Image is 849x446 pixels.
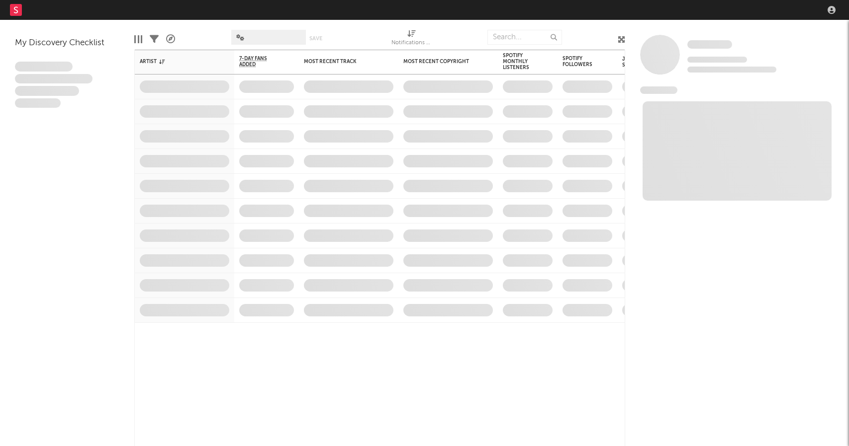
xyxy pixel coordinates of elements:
[15,86,79,96] span: Praesent ac interdum
[239,56,279,68] span: 7-Day Fans Added
[304,59,378,65] div: Most Recent Track
[640,86,677,94] span: News Feed
[140,59,214,65] div: Artist
[687,40,732,49] span: Some Artist
[563,56,597,68] div: Spotify Followers
[403,59,478,65] div: Most Recent Copyright
[687,40,732,50] a: Some Artist
[166,25,175,54] div: A&R Pipeline
[391,37,431,49] div: Notifications (Artist)
[391,25,431,54] div: Notifications (Artist)
[622,56,647,68] div: Jump Score
[687,67,776,73] span: 0 fans last week
[15,62,73,72] span: Lorem ipsum dolor
[487,30,562,45] input: Search...
[15,74,93,84] span: Integer aliquet in purus et
[503,53,538,71] div: Spotify Monthly Listeners
[15,37,119,49] div: My Discovery Checklist
[150,25,159,54] div: Filters
[309,36,322,41] button: Save
[134,25,142,54] div: Edit Columns
[687,57,747,63] span: Tracking Since: [DATE]
[15,98,61,108] span: Aliquam viverra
